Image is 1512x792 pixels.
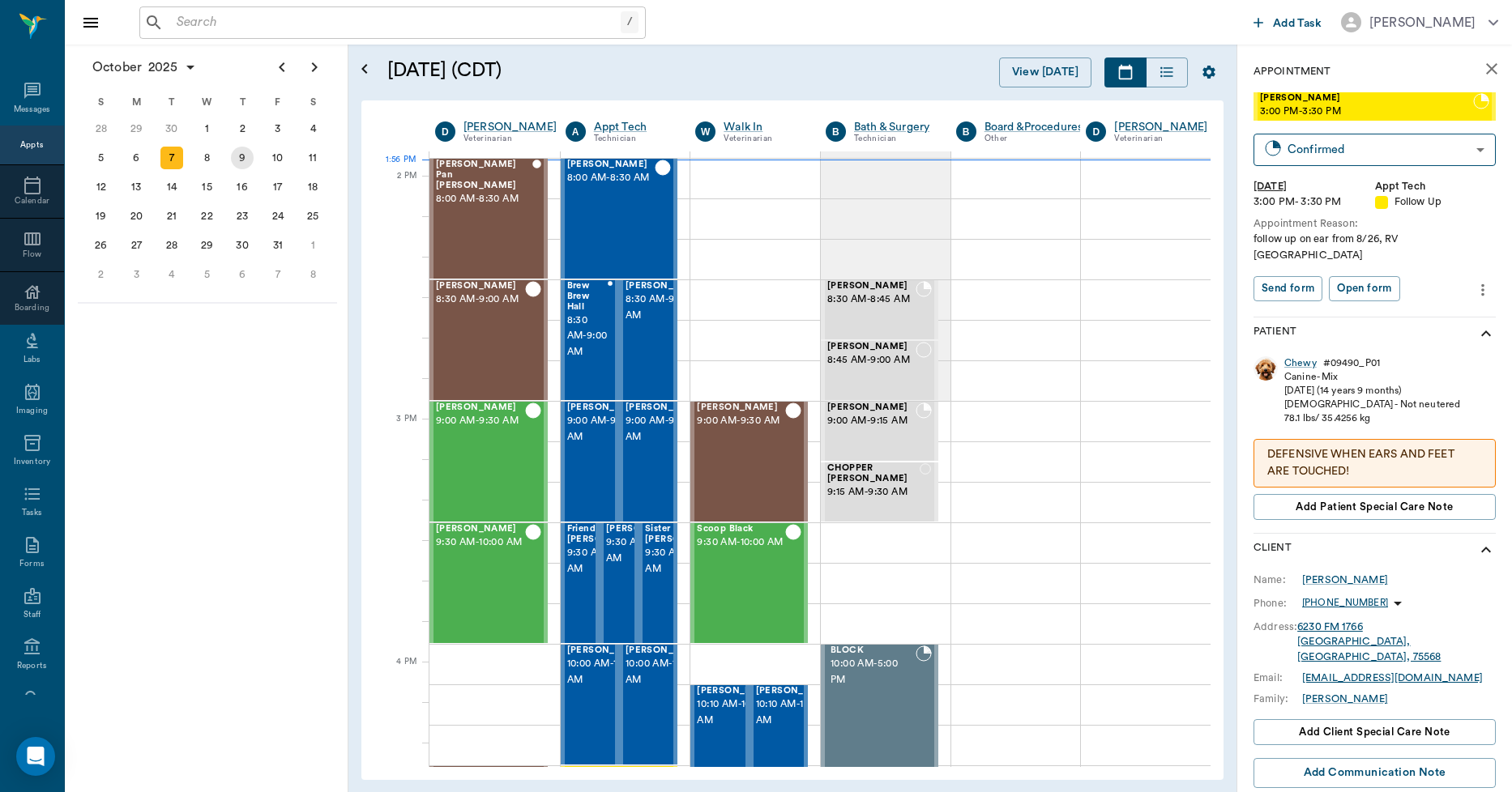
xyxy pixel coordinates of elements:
[90,176,113,198] div: Sunday, October 12, 2025
[626,281,707,292] span: [PERSON_NAME]
[14,104,51,116] div: Messages
[160,205,183,228] div: Tuesday, October 21, 2025
[145,56,181,79] span: 2025
[301,147,324,169] div: Saturday, October 11, 2025
[821,279,938,340] div: BOOKED, 8:30 AM - 8:45 AM
[196,263,219,286] div: Wednesday, November 5, 2025
[1328,7,1511,37] button: [PERSON_NAME]
[697,402,785,413] span: [PERSON_NAME]
[697,686,778,696] span: [PERSON_NAME]
[1369,13,1476,32] div: [PERSON_NAME]
[1114,119,1207,135] a: [PERSON_NAME]
[463,132,557,146] div: Veterinarian
[756,686,837,696] span: [PERSON_NAME]
[1254,194,1375,210] div: 3:00 PM - 3:30 PM
[436,160,532,190] span: [PERSON_NAME] Pan [PERSON_NAME]
[436,524,525,534] span: [PERSON_NAME]
[594,132,672,146] div: Technician
[639,522,677,644] div: CHECKED_OUT, 9:30 AM - 10:00 AM
[621,11,639,33] div: /
[626,402,707,413] span: [PERSON_NAME]
[1476,324,1496,343] svg: show more
[1254,719,1496,745] button: Add client Special Care Note
[16,405,48,417] div: Imaging
[125,147,147,169] div: Monday, October 6, 2025
[1284,356,1317,370] div: Chewy
[697,534,785,551] span: 9:30 AM - 10:00 AM
[160,263,183,286] div: Tuesday, November 4, 2025
[1254,356,1278,381] img: Profile Image
[429,401,548,522] div: CHECKED_OUT, 9:00 AM - 9:30 AM
[854,119,932,135] a: Bath & Surgery
[1254,324,1296,343] p: Patient
[606,524,687,534] span: [PERSON_NAME]
[1296,498,1453,516] span: Add patient Special Care Note
[756,696,837,729] span: 10:10 AM - 10:40 AM
[1254,671,1302,685] div: Email:
[231,205,254,228] div: Thursday, October 23, 2025
[1267,446,1482,480] p: DEFENSIVE WHEN EARS AND FEET ARE TOUCHED!
[724,119,801,135] a: Walk In
[1284,384,1460,398] div: [DATE] (14 years 9 months)
[16,737,55,776] div: Open Intercom Messenger
[724,132,801,146] div: Veterinarian
[1254,620,1297,634] div: Address:
[374,411,416,451] div: 3 PM
[561,522,600,644] div: CHECKED_OUT, 9:30 AM - 10:00 AM
[436,413,525,429] span: 9:00 AM - 9:30 AM
[827,413,916,429] span: 9:00 AM - 9:15 AM
[267,147,289,169] div: Friday, October 10, 2025
[22,507,42,519] div: Tasks
[20,139,43,151] div: Appts
[985,132,1083,146] div: Other
[566,121,586,142] div: A
[827,281,916,292] span: [PERSON_NAME]
[436,534,525,551] span: 9:30 AM - 10:00 AM
[196,147,219,169] div: Wednesday, October 8, 2025
[1114,132,1207,146] div: Veterinarian
[23,609,41,621] div: Staff
[301,205,324,228] div: Saturday, October 25, 2025
[1086,121,1106,142] div: D
[260,90,296,114] div: F
[831,645,916,656] span: BLOCK
[690,401,808,522] div: CHECKED_OUT, 9:00 AM - 9:30 AM
[821,462,938,522] div: NOT_CONFIRMED, 9:15 AM - 9:30 AM
[301,117,324,140] div: Saturday, October 4, 2025
[19,558,44,570] div: Forms
[125,263,147,286] div: Monday, November 3, 2025
[827,292,916,308] span: 8:30 AM - 8:45 AM
[83,90,119,114] div: S
[267,176,289,198] div: Friday, October 17, 2025
[387,57,744,83] h5: [DATE] (CDT)
[854,132,932,146] div: Technician
[429,158,548,279] div: CHECKED_OUT, 8:00 AM - 8:30 AM
[1284,370,1460,384] div: Canine - Mix
[160,176,183,198] div: Tuesday, October 14, 2025
[567,160,656,170] span: [PERSON_NAME]
[436,191,532,207] span: 8:00 AM - 8:30 AM
[267,205,289,228] div: Friday, October 24, 2025
[1254,216,1496,232] div: Appointment Reason:
[1260,104,1473,120] span: 3:00 PM - 3:30 PM
[1299,723,1450,741] span: Add client Special Care Note
[429,522,548,644] div: CHECKED_OUT, 9:30 AM - 10:00 AM
[697,696,778,729] span: 10:10 AM - 10:40 AM
[826,121,846,142] div: B
[429,279,548,401] div: CHECKED_OUT, 8:30 AM - 9:00 AM
[125,117,147,140] div: Monday, September 29, 2025
[90,205,113,228] div: Sunday, October 19, 2025
[266,51,298,83] button: Previous page
[196,117,219,140] div: Wednesday, October 1, 2025
[1375,179,1497,194] div: Appt Tech
[154,90,190,114] div: T
[1254,758,1496,788] button: Add Communication Note
[463,119,557,135] a: [PERSON_NAME]
[561,401,619,522] div: CHECKED_OUT, 9:00 AM - 9:30 AM
[600,522,639,644] div: CHECKED_OUT, 9:30 AM - 10:00 AM
[1470,276,1496,304] button: more
[567,313,608,361] span: 8:30 AM - 9:00 AM
[119,90,155,114] div: M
